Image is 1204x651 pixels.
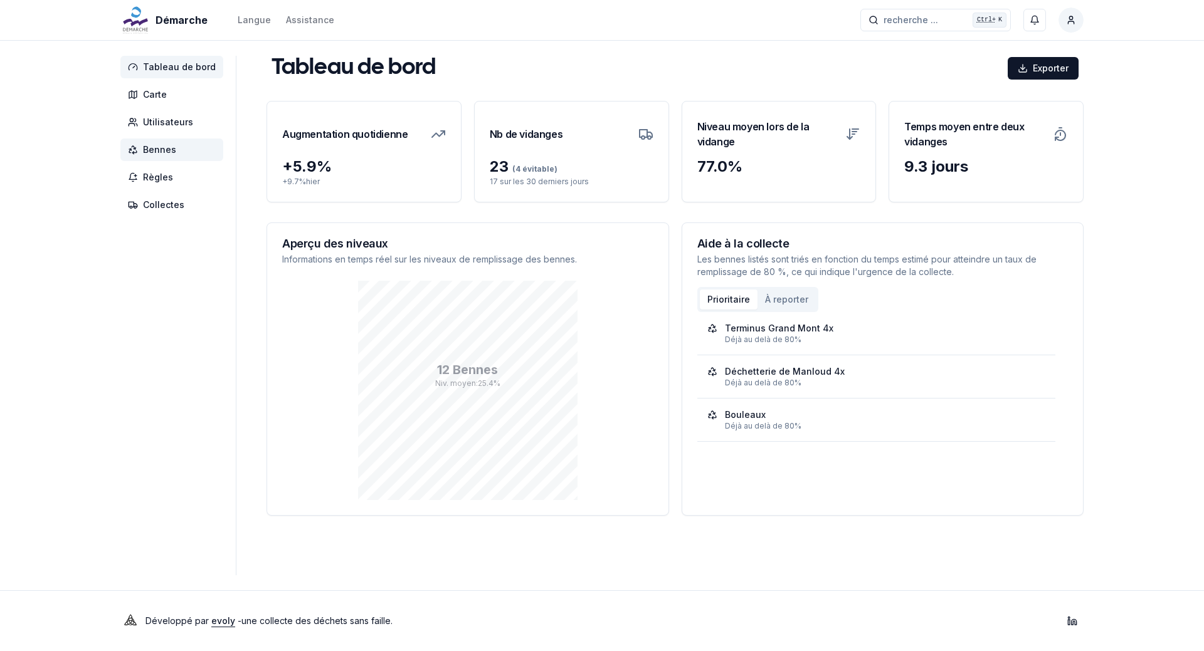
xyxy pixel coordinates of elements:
[120,166,228,189] a: Règles
[490,157,653,177] div: 23
[282,238,653,249] h3: Aperçu des niveaux
[490,117,562,152] h3: Nb de vidanges
[725,409,766,421] div: Bouleaux
[120,83,228,106] a: Carte
[282,253,653,266] p: Informations en temps réel sur les niveaux de remplissage des bennes.
[120,56,228,78] a: Tableau de bord
[143,61,216,73] span: Tableau de bord
[904,117,1045,152] h3: Temps moyen entre deux vidanges
[120,138,228,161] a: Bennes
[697,157,861,177] div: 77.0 %
[286,13,334,28] a: Assistance
[282,117,408,152] h3: Augmentation quotidienne
[509,164,557,174] span: (4 évitable)
[725,322,833,335] div: Terminus Grand Mont 4x
[707,365,1046,388] a: Déchetterie de Manloud 4xDéjà au delà de 80%
[725,421,1046,431] div: Déjà au delà de 80%
[697,117,838,152] h3: Niveau moyen lors de la vidange
[120,611,140,631] img: Evoly Logo
[725,335,1046,345] div: Déjà au delà de 80%
[143,88,167,101] span: Carte
[725,378,1046,388] div: Déjà au delà de 80%
[145,612,393,630] p: Développé par - une collecte des déchets sans faille .
[725,365,845,378] div: Déchetterie de Manloud 4x
[120,194,228,216] a: Collectes
[120,111,228,133] a: Utilisateurs
[758,289,816,310] button: À reporter
[238,14,271,26] div: Langue
[707,409,1046,431] a: BouleauxDéjà au delà de 80%
[700,289,758,310] button: Prioritaire
[143,116,193,128] span: Utilisateurs
[238,13,271,28] button: Langue
[120,13,213,28] a: Démarche
[884,14,938,26] span: recherche ...
[156,13,208,28] span: Démarche
[707,322,1046,345] a: Terminus Grand Mont 4xDéjà au delà de 80%
[282,157,446,177] div: + 5.9 %
[860,9,1011,31] button: recherche ...Ctrl+K
[1008,57,1079,80] button: Exporter
[697,253,1069,278] p: Les bennes listés sont triés en fonction du temps estimé pour atteindre un taux de remplissage de...
[697,238,1069,249] h3: Aide à la collecte
[143,143,176,156] span: Bennes
[904,157,1068,177] div: 9.3 jours
[143,199,184,211] span: Collectes
[490,177,653,187] p: 17 sur les 30 derniers jours
[272,56,436,81] h1: Tableau de bord
[143,171,173,184] span: Règles
[211,615,235,626] a: evoly
[282,177,446,187] p: + 9.7 % hier
[120,5,150,35] img: Démarche Logo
